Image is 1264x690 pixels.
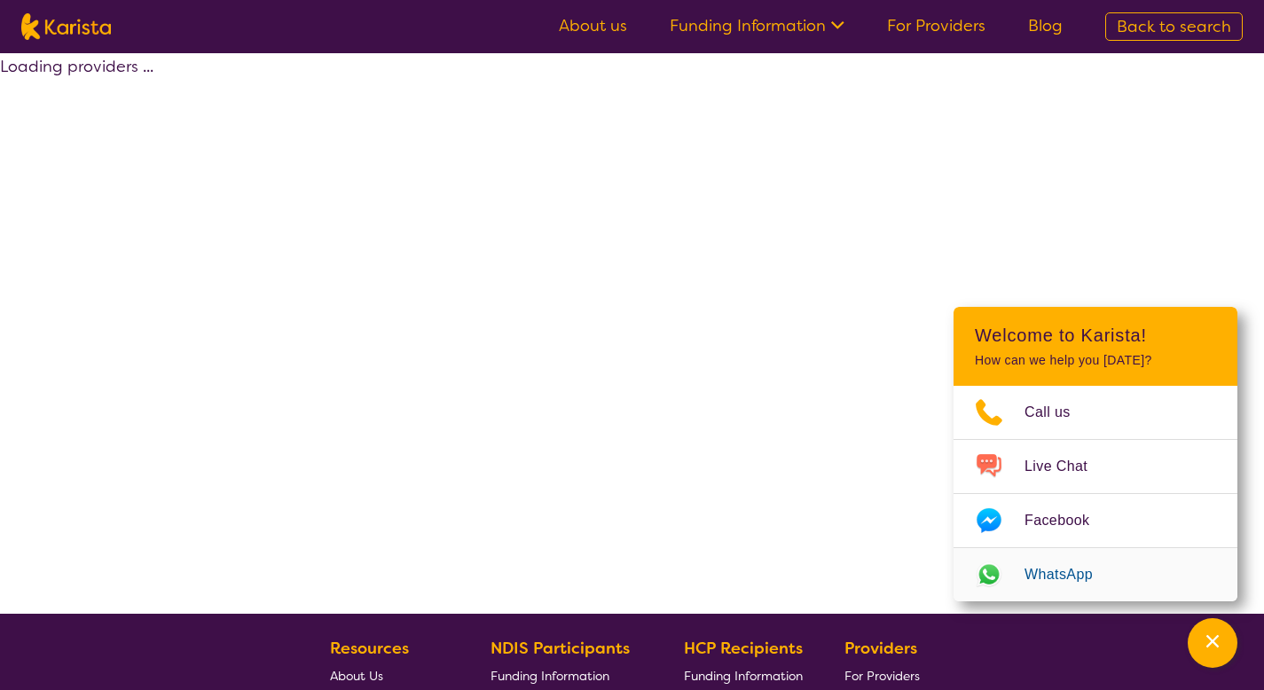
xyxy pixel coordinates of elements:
span: WhatsApp [1025,561,1114,588]
span: Funding Information [491,668,609,684]
div: Channel Menu [954,307,1237,601]
span: Facebook [1025,507,1111,534]
button: Channel Menu [1188,618,1237,668]
ul: Choose channel [954,386,1237,601]
a: Funding Information [491,662,643,689]
span: Back to search [1117,16,1231,37]
span: Funding Information [684,668,803,684]
b: HCP Recipients [684,638,803,659]
a: For Providers [844,662,927,689]
span: Live Chat [1025,453,1109,480]
a: Back to search [1105,12,1243,41]
span: For Providers [844,668,920,684]
b: Providers [844,638,917,659]
a: About Us [330,662,449,689]
a: Blog [1028,15,1063,36]
b: Resources [330,638,409,659]
img: Karista logo [21,13,111,40]
a: Web link opens in a new tab. [954,548,1237,601]
a: Funding Information [670,15,844,36]
a: For Providers [887,15,985,36]
a: About us [559,15,627,36]
a: Funding Information [684,662,803,689]
span: Call us [1025,399,1092,426]
b: NDIS Participants [491,638,630,659]
span: About Us [330,668,383,684]
p: How can we help you [DATE]? [975,353,1216,368]
h2: Welcome to Karista! [975,325,1216,346]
